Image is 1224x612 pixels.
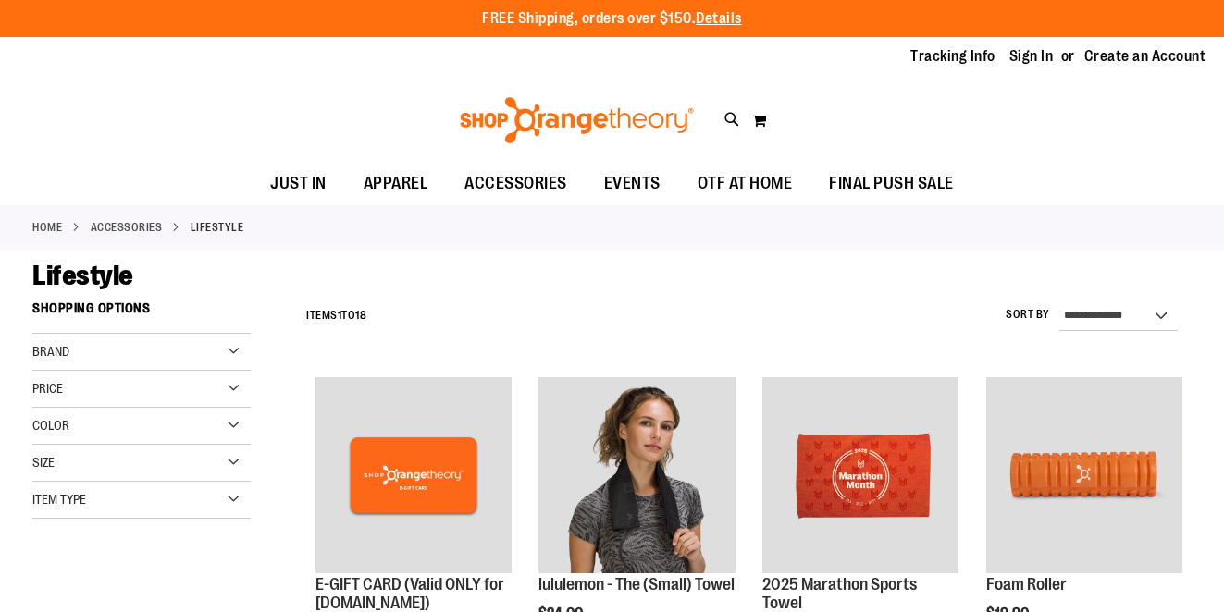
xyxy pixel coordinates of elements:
[32,344,69,359] span: Brand
[32,260,133,291] span: Lifestyle
[32,292,251,334] strong: Shopping Options
[1084,46,1206,67] a: Create an Account
[270,163,327,204] span: JUST IN
[315,377,512,576] a: E-GIFT CARD (Valid ONLY for ShopOrangetheory.com)
[32,381,63,396] span: Price
[762,575,917,612] a: 2025 Marathon Sports Towel
[364,163,428,204] span: APPAREL
[32,492,86,507] span: Item Type
[986,575,1067,594] a: Foam Roller
[315,575,504,612] a: E-GIFT CARD (Valid ONLY for [DOMAIN_NAME])
[586,163,679,205] a: EVENTS
[191,219,244,236] strong: Lifestyle
[538,377,735,573] img: lululemon - The (Small) Towel
[32,418,69,433] span: Color
[345,163,447,205] a: APPAREL
[986,377,1182,576] a: Foam Roller
[1006,307,1050,323] label: Sort By
[538,575,735,594] a: lululemon - The (Small) Towel
[355,309,366,322] span: 18
[315,377,512,573] img: E-GIFT CARD (Valid ONLY for ShopOrangetheory.com)
[32,455,55,470] span: Size
[829,163,954,204] span: FINAL PUSH SALE
[91,219,163,236] a: ACCESSORIES
[252,163,345,205] a: JUST IN
[910,46,995,67] a: Tracking Info
[32,219,62,236] a: Home
[986,377,1182,573] img: Foam Roller
[810,163,972,205] a: FINAL PUSH SALE
[762,377,958,573] img: 2025 Marathon Sports Towel
[338,309,342,322] span: 1
[696,10,742,27] a: Details
[679,163,811,205] a: OTF AT HOME
[762,377,958,576] a: 2025 Marathon Sports Towel
[457,97,697,143] img: Shop Orangetheory
[464,163,567,204] span: ACCESSORIES
[698,163,793,204] span: OTF AT HOME
[446,163,586,204] a: ACCESSORIES
[482,8,742,30] p: FREE Shipping, orders over $150.
[538,377,735,576] a: lululemon - The (Small) Towel
[1009,46,1054,67] a: Sign In
[604,163,661,204] span: EVENTS
[306,301,366,330] h2: Items to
